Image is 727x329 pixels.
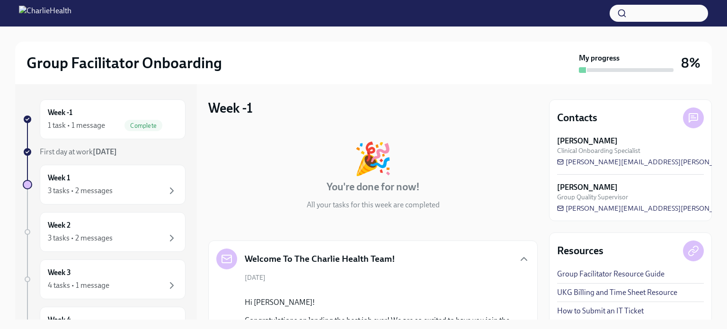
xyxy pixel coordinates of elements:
h6: Week 2 [48,220,71,231]
span: [DATE] [245,273,266,282]
h6: Week 1 [48,173,70,183]
span: First day at work [40,147,117,156]
a: Week 13 tasks • 2 messages [23,165,186,205]
div: 3 tasks • 2 messages [48,186,113,196]
span: Group Quality Supervisor [557,193,628,202]
h6: Week 4 [48,315,71,325]
div: 🎉 [354,143,392,174]
a: Week -11 task • 1 messageComplete [23,99,186,139]
h3: 8% [681,54,700,71]
p: Hi [PERSON_NAME]! [245,297,514,308]
span: Complete [124,122,162,129]
a: Week 34 tasks • 1 message [23,259,186,299]
h3: Week -1 [208,99,253,116]
p: All your tasks for this week are completed [307,200,440,210]
a: UKG Billing and Time Sheet Resource [557,287,677,298]
strong: [PERSON_NAME] [557,182,618,193]
h4: Contacts [557,111,597,125]
strong: [PERSON_NAME] [557,136,618,146]
a: Week 23 tasks • 2 messages [23,212,186,252]
img: CharlieHealth [19,6,71,21]
strong: My progress [579,53,620,63]
div: 4 tasks • 1 message [48,280,109,291]
h6: Week 3 [48,267,71,278]
strong: [DATE] [93,147,117,156]
h2: Group Facilitator Onboarding [27,53,222,72]
h5: Welcome To The Charlie Health Team! [245,253,395,265]
span: Clinical Onboarding Specialist [557,146,640,155]
h4: Resources [557,244,603,258]
a: First day at work[DATE] [23,147,186,157]
div: 1 task • 1 message [48,120,105,131]
h6: Week -1 [48,107,72,118]
a: Group Facilitator Resource Guide [557,269,665,279]
h4: You're done for now! [327,180,420,194]
div: 3 tasks • 2 messages [48,233,113,243]
a: How to Submit an IT Ticket [557,306,644,316]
